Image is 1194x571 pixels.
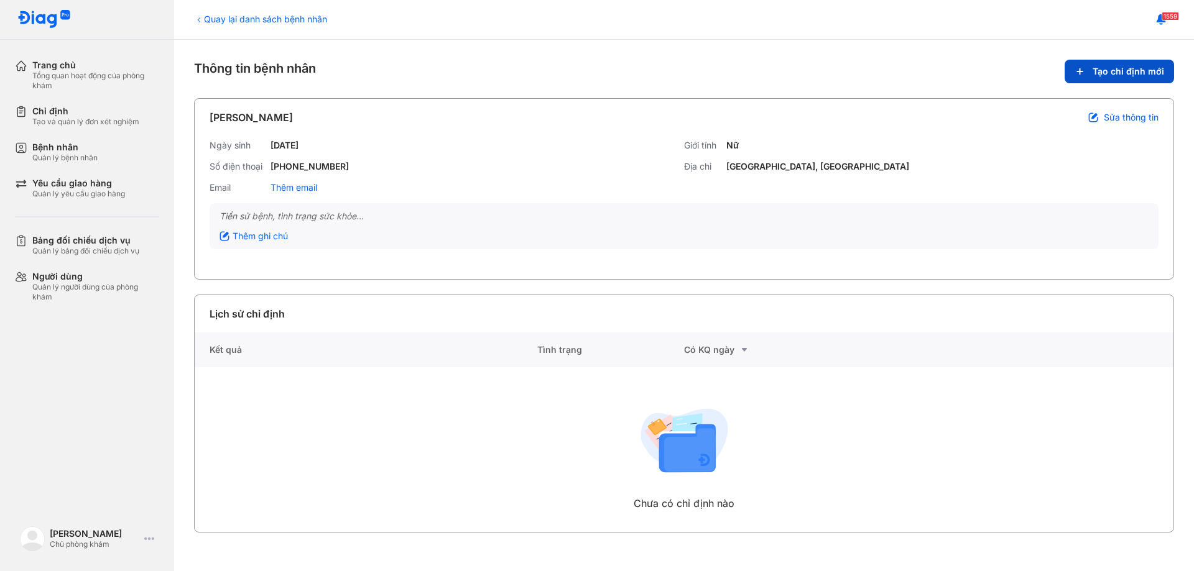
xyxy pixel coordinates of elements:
img: logo [20,526,45,551]
div: Số điện thoại [210,161,266,172]
div: Người dùng [32,271,159,282]
div: Tiền sử bệnh, tình trạng sức khỏe... [220,211,1149,222]
div: Trang chủ [32,60,159,71]
span: Tạo chỉ định mới [1093,66,1164,77]
div: Quản lý bảng đối chiếu dịch vụ [32,246,139,256]
div: Nữ [726,140,739,151]
div: Tổng quan hoạt động của phòng khám [32,71,159,91]
div: [PHONE_NUMBER] [271,161,349,172]
div: Email [210,182,266,193]
div: Bảng đối chiếu dịch vụ [32,235,139,246]
div: [PERSON_NAME] [210,110,293,125]
div: Thông tin bệnh nhân [194,60,1174,83]
div: Quản lý người dùng của phòng khám [32,282,159,302]
img: logo [17,10,71,29]
span: Sửa thông tin [1104,112,1159,123]
span: 1559 [1162,12,1179,21]
div: Thêm ghi chú [220,231,288,242]
div: [DATE] [271,140,298,151]
div: Tạo và quản lý đơn xét nghiệm [32,117,139,127]
div: [PERSON_NAME] [50,528,139,539]
div: Quay lại danh sách bệnh nhân [194,12,327,25]
div: Thêm email [271,182,317,193]
div: Bệnh nhân [32,142,98,153]
div: Quản lý bệnh nhân [32,153,98,163]
div: Tình trạng [537,332,684,367]
button: Tạo chỉ định mới [1065,60,1174,83]
div: Lịch sử chỉ định [210,306,285,321]
div: Có KQ ngày [684,342,831,357]
div: Địa chỉ [684,161,721,172]
div: Ngày sinh [210,140,266,151]
div: Quản lý yêu cầu giao hàng [32,189,125,199]
div: Chủ phòng khám [50,539,139,549]
div: Chưa có chỉ định nào [634,496,734,511]
div: Kết quả [195,332,537,367]
div: Yêu cầu giao hàng [32,178,125,189]
div: Chỉ định [32,106,139,117]
div: [GEOGRAPHIC_DATA], [GEOGRAPHIC_DATA] [726,161,909,172]
div: Giới tính [684,140,721,151]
